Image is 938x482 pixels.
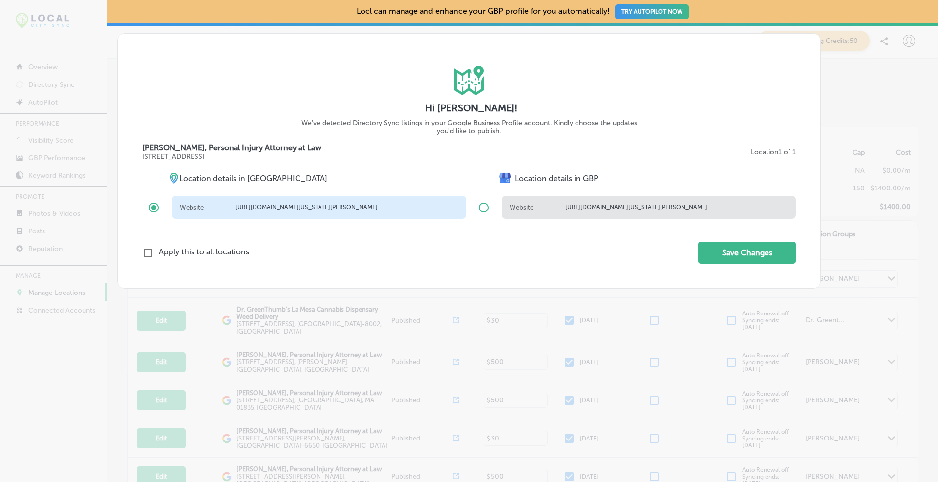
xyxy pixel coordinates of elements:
p: [STREET_ADDRESS] [142,152,321,161]
img: cba84b02adce74ede1fb4a8549a95eca.png [169,173,179,184]
p: We've detected Directory Sync listings in your Google Business Profile account. Kindly choose the... [299,119,639,135]
p: [URL][DOMAIN_NAME][US_STATE][PERSON_NAME] [565,204,788,210]
h5: Website [510,204,565,211]
button: TRY AUTOPILOT NOW [615,4,689,19]
h5: Website [180,204,235,211]
p: Location details in [GEOGRAPHIC_DATA] [179,174,327,183]
button: Save Changes [698,242,796,264]
p: Location details in GBP [515,174,598,183]
p: Location 1 of 1 [751,148,796,156]
p: [PERSON_NAME], Personal Injury Attorney at Law [142,143,321,152]
label: Hi [PERSON_NAME]! [425,102,517,114]
img: e7ababfa220611ac49bdb491a11684a6.png [495,168,515,188]
p: [URL][DOMAIN_NAME][US_STATE][PERSON_NAME] [235,204,458,210]
p: Apply this to all locations [159,247,249,259]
